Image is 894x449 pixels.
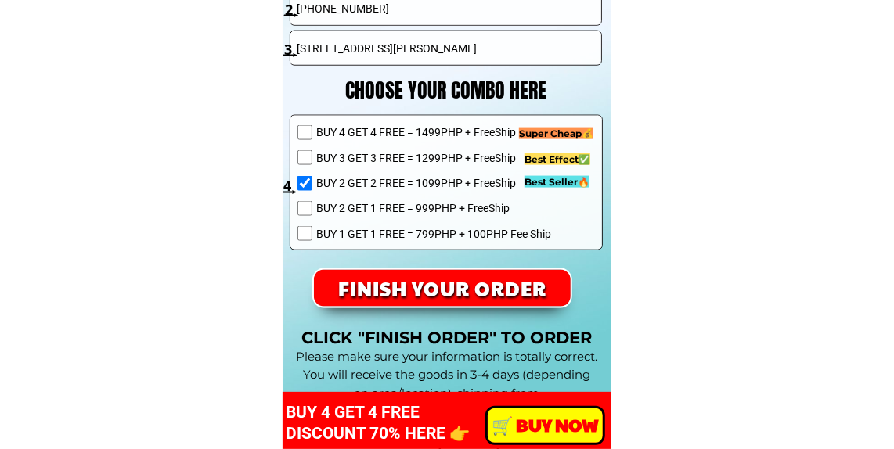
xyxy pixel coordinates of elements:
p: FINISH YOUR ORDER [314,270,571,307]
h3: 3 [284,38,301,61]
span: BUY 2 GET 1 FREE = 999PHP + FreeShip [316,199,551,217]
span: BUY 4 GET 4 FREE = 1499PHP + FreeShip [316,124,551,141]
span: BUY 2 GET 2 FREE = 1099PHP + FreeShip [316,174,551,192]
span: BUY 1 GET 1 FREE = 799PHP + 100PHP Fee Ship [316,225,551,242]
h3: CHOOSE YOUR COMBO HERE [308,74,586,107]
span: BUY 3 GET 3 FREE = 1299PHP + FreeShip [316,149,551,167]
h3: Please make sure your information is totally correct. You will receive the goods in 3-4 days (dep... [295,347,599,422]
h3: CLICK "FINISH ORDER" TO ORDER [283,325,611,351]
span: Best Effect✅ [525,153,590,165]
h3: BUY 4 GET 4 FREE DISCOUNT 70% HERE 👉 [286,402,523,445]
input: Full Address* ( Province - City - Barangay ) [294,31,599,65]
span: Best Seller🔥 [525,176,589,188]
h3: 4 [283,174,300,197]
p: ️🛒 BUY NOW [488,408,602,443]
span: Super Cheap💰 [519,128,593,139]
